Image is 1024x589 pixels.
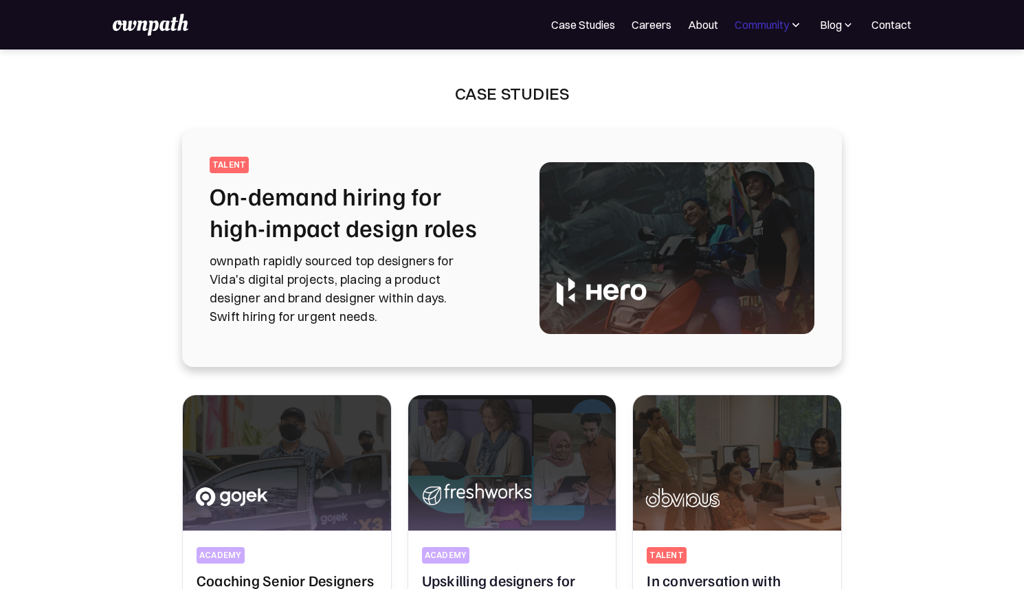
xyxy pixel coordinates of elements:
[425,550,467,561] div: Academy
[819,16,855,33] div: Blog
[735,16,789,33] div: Community
[210,180,507,243] h2: On-demand hiring for high-impact design roles
[408,395,616,531] img: Upskilling designers for high-impact product success
[688,16,718,33] a: About
[735,16,803,33] div: Community
[455,82,570,104] div: Case Studies
[820,16,842,33] div: Blog
[212,159,246,170] div: talent
[183,395,391,531] img: Coaching Senior Designers to Design Managers
[210,157,814,340] a: talentOn-demand hiring for high-impact design rolesownpath rapidly sourced top designers for Vida...
[633,395,841,531] img: In conversation with Obvious about their hiring experience with ownpath
[649,550,683,561] div: talent
[632,16,671,33] a: Careers
[871,16,911,33] a: Contact
[199,550,242,561] div: academy
[551,16,615,33] a: Case Studies
[210,252,507,326] p: ownpath rapidly sourced top designers for Vida's digital projects, placing a product designer and...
